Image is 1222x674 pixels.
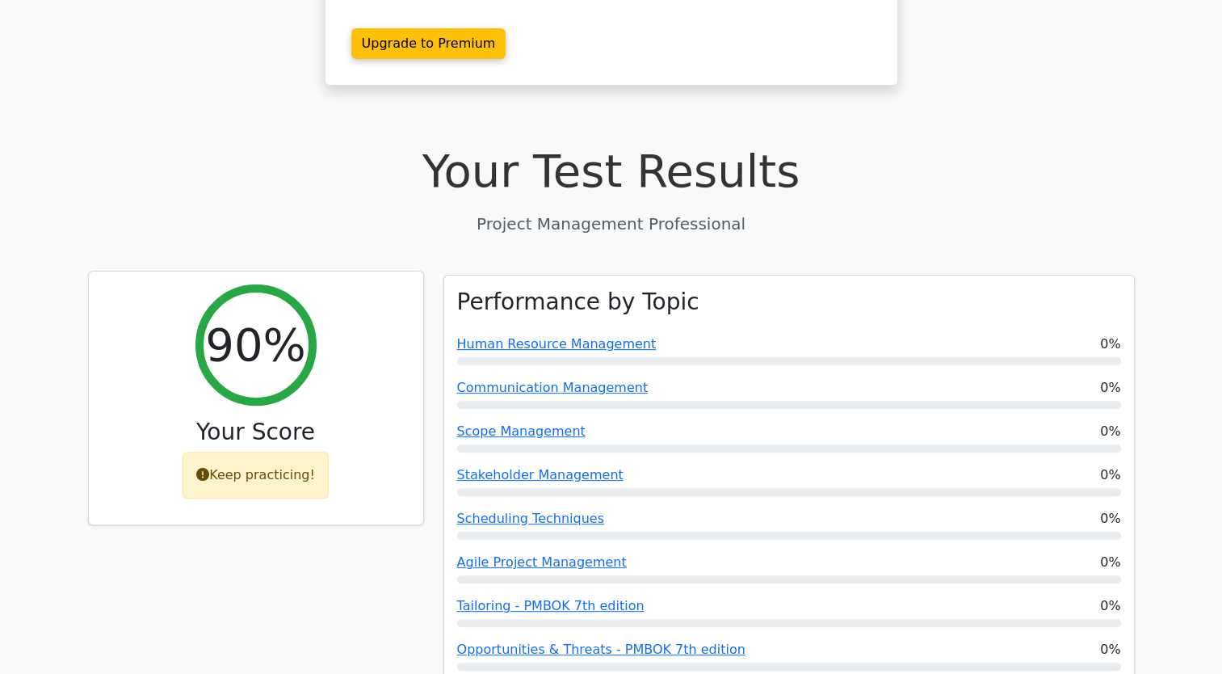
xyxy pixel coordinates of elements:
span: 0% [1100,640,1120,659]
span: 0% [1100,335,1120,354]
a: Agile Project Management [457,554,627,570]
h2: 90% [205,318,305,372]
div: Keep practicing! [183,452,329,499]
a: Communication Management [457,380,649,395]
span: 0% [1100,378,1120,398]
a: Tailoring - PMBOK 7th edition [457,598,645,613]
span: 0% [1100,509,1120,529]
a: Human Resource Management [457,336,657,352]
h3: Performance by Topic [457,289,699,316]
h3: Your Score [102,419,410,446]
span: 0% [1100,422,1120,441]
h1: Your Test Results [88,144,1135,198]
a: Stakeholder Management [457,467,624,482]
span: 0% [1100,596,1120,616]
a: Scheduling Techniques [457,511,604,526]
a: Opportunities & Threats - PMBOK 7th edition [457,642,745,657]
p: Project Management Professional [88,212,1135,236]
a: Scope Management [457,423,586,439]
span: 0% [1100,553,1120,572]
span: 0% [1100,465,1120,485]
a: Upgrade to Premium [351,28,506,59]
